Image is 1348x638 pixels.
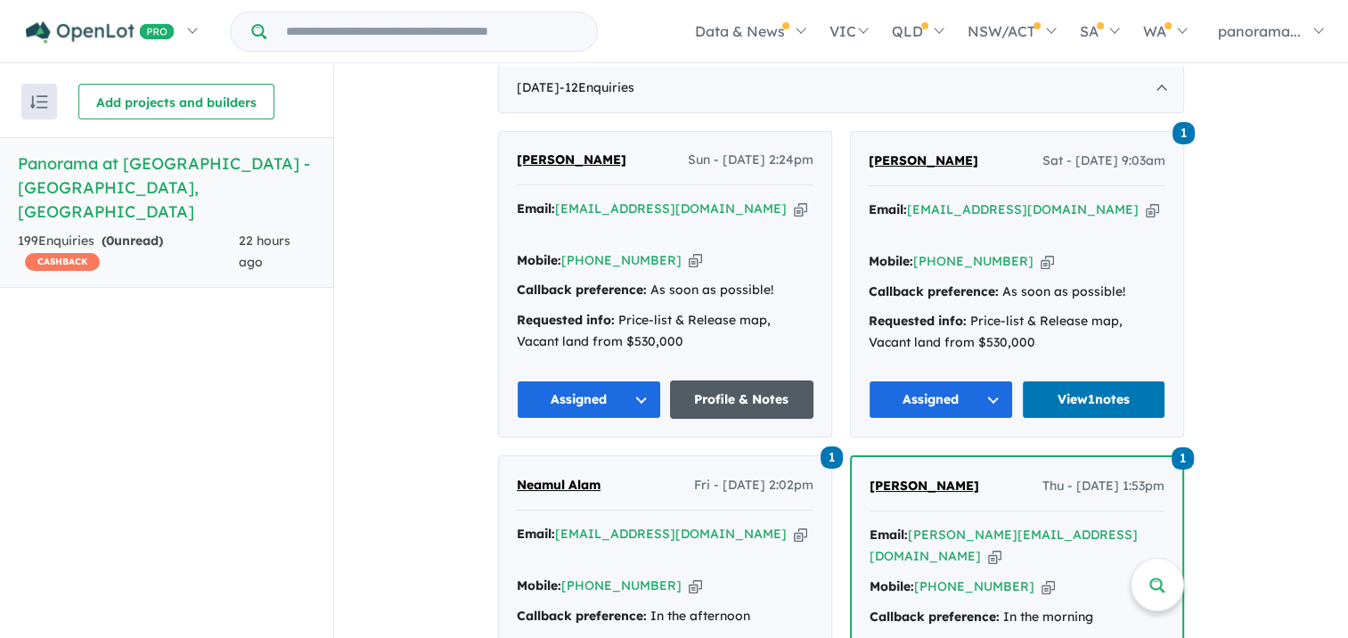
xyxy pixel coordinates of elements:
span: 22 hours ago [239,233,290,270]
span: [PERSON_NAME] [870,478,979,494]
div: Price-list & Release map, Vacant land from $530,000 [869,311,1165,354]
strong: Callback preference: [870,609,1000,625]
strong: Email: [517,200,555,217]
a: [PHONE_NUMBER] [914,578,1034,594]
div: In the afternoon [517,606,813,627]
a: [PERSON_NAME] [870,476,979,497]
span: - 12 Enquir ies [560,79,634,95]
a: 1 [821,445,843,469]
a: [PERSON_NAME] [869,151,978,172]
button: Assigned [517,380,661,419]
div: In the morning [870,607,1164,628]
span: Fri - [DATE] 2:02pm [694,475,813,496]
a: Neamul Alam [517,475,600,496]
strong: Requested info: [517,312,615,328]
span: [PERSON_NAME] [869,152,978,168]
button: Add projects and builders [78,84,274,119]
strong: Email: [869,201,907,217]
img: sort.svg [30,95,48,109]
strong: ( unread) [102,233,163,249]
button: Copy [1042,577,1055,596]
strong: Callback preference: [517,282,647,298]
span: panorama... [1218,22,1301,40]
strong: Callback preference: [869,283,999,299]
button: Copy [1146,200,1159,219]
a: [PERSON_NAME] [517,150,626,171]
span: Sun - [DATE] 2:24pm [688,150,813,171]
a: 1 [1172,446,1194,470]
strong: Mobile: [870,578,914,594]
button: Assigned [869,380,1013,419]
a: [EMAIL_ADDRESS][DOMAIN_NAME] [555,200,787,217]
div: As soon as possible! [869,282,1165,303]
strong: Email: [870,527,908,543]
strong: Requested info: [869,313,967,329]
input: Try estate name, suburb, builder or developer [270,12,593,51]
button: Copy [794,525,807,544]
strong: Email: [517,526,555,542]
span: 1 [821,446,843,469]
span: 1 [1172,122,1195,144]
span: CASHBACK [25,253,100,271]
strong: Mobile: [517,252,561,268]
span: Sat - [DATE] 9:03am [1042,151,1165,172]
a: View1notes [1022,380,1166,419]
a: [EMAIL_ADDRESS][DOMAIN_NAME] [907,201,1139,217]
button: Copy [1041,252,1054,271]
a: [PHONE_NUMBER] [561,252,682,268]
strong: Mobile: [869,253,913,269]
a: Profile & Notes [670,380,814,419]
span: [PERSON_NAME] [517,151,626,168]
button: Copy [794,200,807,218]
strong: Callback preference: [517,608,647,624]
a: [PHONE_NUMBER] [561,577,682,593]
button: Copy [689,251,702,270]
button: Copy [988,547,1001,566]
span: Neamul Alam [517,477,600,493]
strong: Mobile: [517,577,561,593]
div: 199 Enquir ies [18,231,239,274]
div: [DATE] [498,63,1184,113]
a: [PERSON_NAME][EMAIL_ADDRESS][DOMAIN_NAME] [870,527,1138,564]
button: Copy [689,577,702,595]
div: As soon as possible! [517,280,813,301]
span: 1 [1172,447,1194,470]
span: 0 [106,233,114,249]
img: Openlot PRO Logo White [26,21,175,44]
a: 1 [1172,120,1195,144]
span: Thu - [DATE] 1:53pm [1042,476,1164,497]
div: Price-list & Release map, Vacant land from $530,000 [517,310,813,353]
a: [PHONE_NUMBER] [913,253,1033,269]
a: [EMAIL_ADDRESS][DOMAIN_NAME] [555,526,787,542]
h5: Panorama at [GEOGRAPHIC_DATA] - [GEOGRAPHIC_DATA] , [GEOGRAPHIC_DATA] [18,151,315,224]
